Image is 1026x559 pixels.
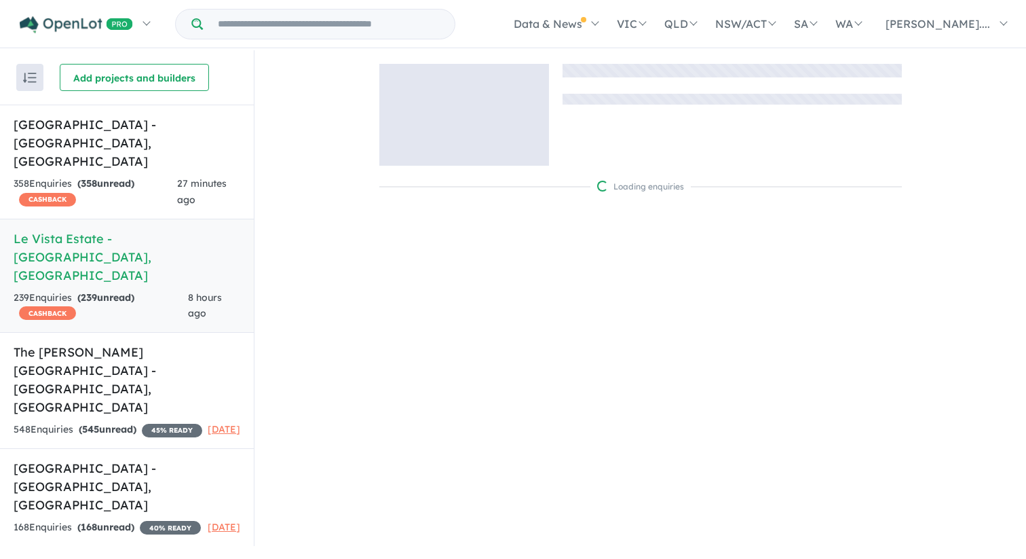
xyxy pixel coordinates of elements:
[14,230,240,285] h5: Le Vista Estate - [GEOGRAPHIC_DATA] , [GEOGRAPHIC_DATA]
[14,343,240,416] h5: The [PERSON_NAME][GEOGRAPHIC_DATA] - [GEOGRAPHIC_DATA] , [GEOGRAPHIC_DATA]
[597,180,684,194] div: Loading enquiries
[14,290,188,323] div: 239 Enquir ies
[886,17,990,31] span: [PERSON_NAME]....
[19,193,76,206] span: CASHBACK
[140,521,201,535] span: 40 % READY
[188,291,222,320] span: 8 hours ago
[60,64,209,91] button: Add projects and builders
[206,10,452,39] input: Try estate name, suburb, builder or developer
[79,423,136,435] strong: ( unread)
[77,177,134,190] strong: ( unread)
[81,291,97,304] span: 239
[82,423,99,435] span: 545
[14,115,240,170] h5: [GEOGRAPHIC_DATA] - [GEOGRAPHIC_DATA] , [GEOGRAPHIC_DATA]
[14,176,177,209] div: 358 Enquir ies
[14,422,202,438] div: 548 Enquir ies
[142,424,202,437] span: 45 % READY
[81,521,97,533] span: 168
[81,177,97,190] span: 358
[14,459,240,514] h5: [GEOGRAPHIC_DATA] - [GEOGRAPHIC_DATA] , [GEOGRAPHIC_DATA]
[20,16,133,33] img: Openlot PRO Logo White
[177,177,227,206] span: 27 minutes ago
[77,291,134,304] strong: ( unread)
[208,423,240,435] span: [DATE]
[208,521,240,533] span: [DATE]
[23,73,37,83] img: sort.svg
[14,520,201,536] div: 168 Enquir ies
[77,521,134,533] strong: ( unread)
[19,306,76,320] span: CASHBACK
